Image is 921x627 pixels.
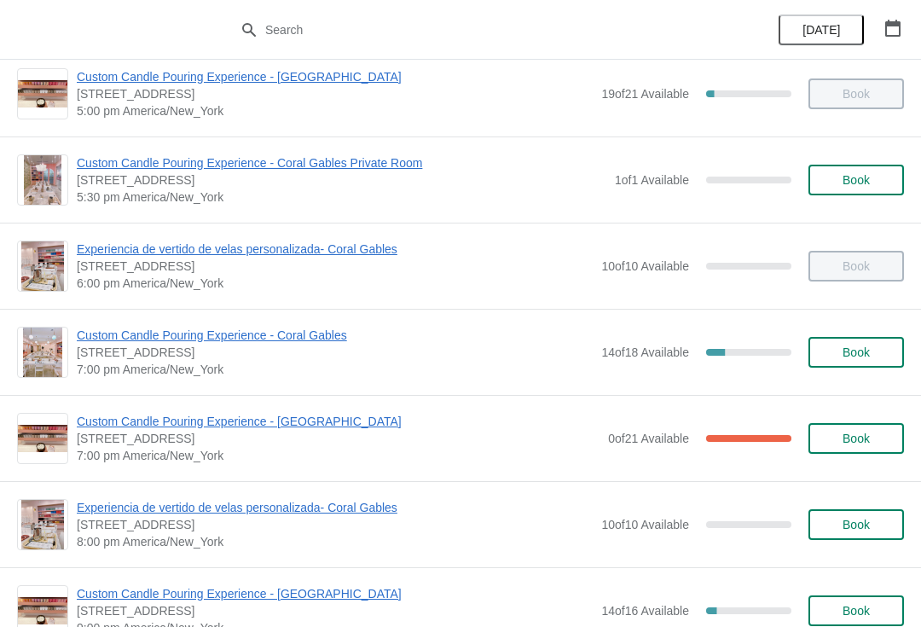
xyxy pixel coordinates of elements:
[808,165,904,195] button: Book
[77,154,606,171] span: Custom Candle Pouring Experience - Coral Gables Private Room
[843,604,870,618] span: Book
[23,328,63,377] img: Custom Candle Pouring Experience - Coral Gables | 154 Giralda Avenue, Coral Gables, FL, USA | 7:0...
[77,327,593,344] span: Custom Candle Pouring Experience - Coral Gables
[843,173,870,187] span: Book
[802,23,840,37] span: [DATE]
[77,258,593,275] span: [STREET_ADDRESS]
[77,585,593,602] span: Custom Candle Pouring Experience - [GEOGRAPHIC_DATA]
[77,102,593,119] span: 5:00 pm America/New_York
[843,345,870,359] span: Book
[18,80,67,108] img: Custom Candle Pouring Experience - Fort Lauderdale | 914 East Las Olas Boulevard, Fort Lauderdale...
[21,241,64,291] img: Experiencia de vertido de velas personalizada- Coral Gables | 154 Giralda Avenue, Coral Gables, F...
[608,432,689,445] span: 0 of 21 Available
[601,345,689,359] span: 14 of 18 Available
[843,518,870,531] span: Book
[77,361,593,378] span: 7:00 pm America/New_York
[77,189,606,206] span: 5:30 pm America/New_York
[615,173,689,187] span: 1 of 1 Available
[18,425,67,453] img: Custom Candle Pouring Experience - Fort Lauderdale | 914 East Las Olas Boulevard, Fort Lauderdale...
[77,85,593,102] span: [STREET_ADDRESS]
[843,432,870,445] span: Book
[808,595,904,626] button: Book
[77,516,593,533] span: [STREET_ADDRESS]
[601,87,689,101] span: 19 of 21 Available
[779,15,864,45] button: [DATE]
[601,604,689,618] span: 14 of 16 Available
[77,499,593,516] span: Experiencia de vertido de velas personalizada- Coral Gables
[264,15,691,45] input: Search
[808,337,904,368] button: Book
[77,275,593,292] span: 6:00 pm America/New_York
[601,259,689,273] span: 10 of 10 Available
[77,68,593,85] span: Custom Candle Pouring Experience - [GEOGRAPHIC_DATA]
[77,533,593,550] span: 8:00 pm America/New_York
[77,447,600,464] span: 7:00 pm America/New_York
[21,500,64,549] img: Experiencia de vertido de velas personalizada- Coral Gables | 154 Giralda Avenue, Coral Gables, F...
[77,171,606,189] span: [STREET_ADDRESS]
[601,518,689,531] span: 10 of 10 Available
[77,430,600,447] span: [STREET_ADDRESS]
[18,597,67,625] img: Custom Candle Pouring Experience - Fort Lauderdale | 914 East Las Olas Boulevard, Fort Lauderdale...
[77,413,600,430] span: Custom Candle Pouring Experience - [GEOGRAPHIC_DATA]
[808,423,904,454] button: Book
[77,602,593,619] span: [STREET_ADDRESS]
[24,155,61,205] img: Custom Candle Pouring Experience - Coral Gables Private Room | 154 Giralda Avenue, Coral Gables, ...
[77,344,593,361] span: [STREET_ADDRESS]
[77,241,593,258] span: Experiencia de vertido de velas personalizada- Coral Gables
[808,509,904,540] button: Book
